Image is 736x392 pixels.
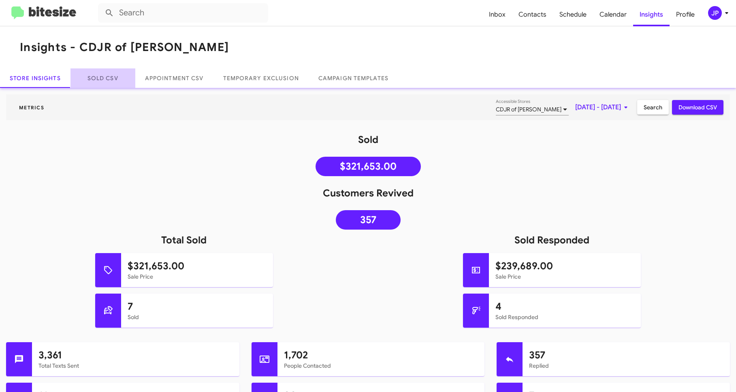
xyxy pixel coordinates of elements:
input: Search [98,3,268,23]
span: Metrics [13,104,51,111]
mat-card-subtitle: Replied [529,362,723,370]
a: Appointment CSV [135,68,213,88]
a: Sold CSV [70,68,135,88]
a: Contacts [512,3,553,26]
a: Temporary Exclusion [213,68,309,88]
h1: $239,689.00 [495,260,634,273]
button: Download CSV [672,100,723,115]
mat-card-subtitle: Sale Price [495,273,634,281]
h1: $321,653.00 [128,260,267,273]
mat-card-subtitle: Total Texts Sent [38,362,233,370]
h1: Insights - CDJR of [PERSON_NAME] [20,41,229,54]
h1: 357 [529,349,723,362]
span: $321,653.00 [340,162,397,170]
button: Search [637,100,669,115]
mat-card-subtitle: Sold [128,313,267,321]
a: Insights [633,3,670,26]
mat-card-subtitle: Sold Responded [495,313,634,321]
div: JP [708,6,722,20]
h1: 7 [128,300,267,313]
a: Profile [670,3,701,26]
button: [DATE] - [DATE] [569,100,637,115]
a: Schedule [553,3,593,26]
a: Campaign Templates [309,68,398,88]
h1: 1,702 [284,349,478,362]
span: Search [644,100,662,115]
span: Download CSV [678,100,717,115]
span: 357 [360,216,376,224]
span: CDJR of [PERSON_NAME] [496,106,561,113]
mat-card-subtitle: Sale Price [128,273,267,281]
mat-card-subtitle: People Contacted [284,362,478,370]
button: JP [701,6,727,20]
a: Calendar [593,3,633,26]
h1: 4 [495,300,634,313]
span: [DATE] - [DATE] [575,100,631,115]
a: Inbox [482,3,512,26]
h1: 3,361 [38,349,233,362]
